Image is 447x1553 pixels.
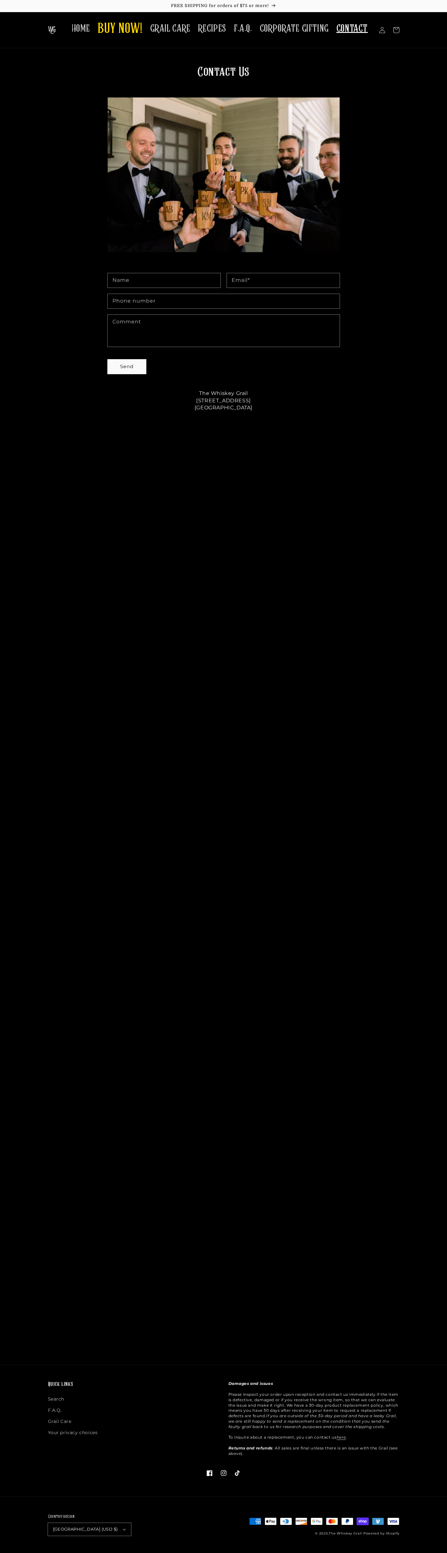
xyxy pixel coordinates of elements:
[48,1514,131,1520] h2: Country/region
[234,22,252,35] span: F.A.Q.
[68,19,94,39] a: HOME
[94,17,146,42] a: BUY NOW!
[230,19,256,39] a: F.A.Q.
[228,1381,273,1386] strong: Damages and issues
[228,1413,397,1429] em: If you are outside of the 30-day period and have a leaky Grail, we are still happy to send a repl...
[48,1405,62,1416] a: F.A.Q.
[108,64,340,257] h1: Contact Us
[48,1416,72,1427] a: Grail Care
[98,20,143,38] span: BUY NOW!
[228,1381,399,1456] p: Please inspect your order upon reception and contact us immediately if the item is defective, dam...
[194,19,230,39] a: RECIPES
[150,22,190,35] span: GRAIL CARE
[363,1531,399,1535] a: Powered by Shopify
[48,26,56,34] img: The Whiskey Grail
[48,1427,98,1438] a: Your privacy choices
[99,390,348,411] p: The Whiskey Grail [STREET_ADDRESS] [GEOGRAPHIC_DATA]
[48,1395,65,1405] a: Search
[336,22,368,35] span: CONTACT
[48,1381,219,1388] h2: Quick links
[333,19,372,39] a: CONTACT
[337,1435,346,1440] a: here
[315,1531,362,1535] small: © 2025,
[198,22,226,35] span: RECIPES
[6,3,441,9] p: FREE SHIPPING for orders of $75 or more!
[228,1446,273,1450] strong: Returns and refunds
[256,19,333,39] a: CORPORATE GIFTING
[329,1531,362,1535] a: The Whiskey Grail
[260,22,329,35] span: CORPORATE GIFTING
[72,22,90,35] span: HOME
[48,1523,131,1536] button: [GEOGRAPHIC_DATA] (USD $)
[146,19,194,39] a: GRAIL CARE
[108,359,146,374] button: Send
